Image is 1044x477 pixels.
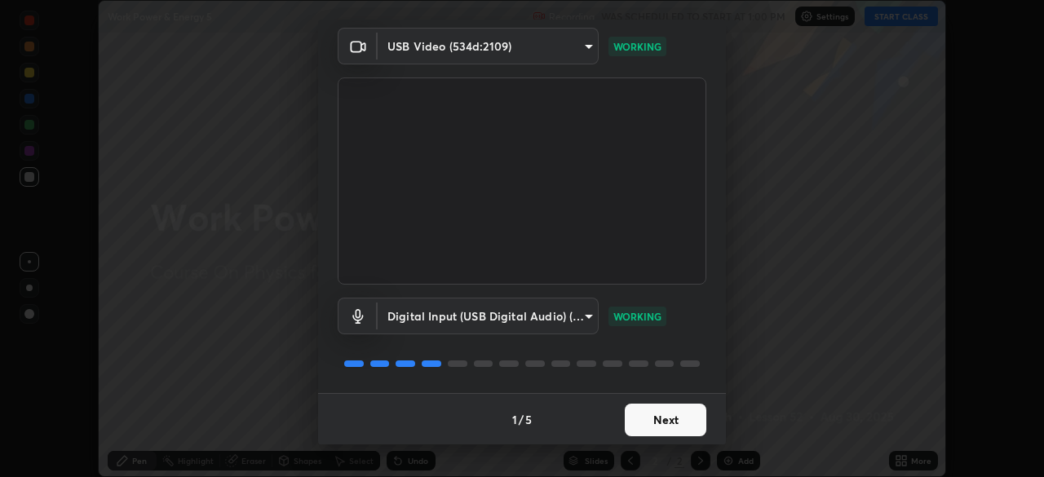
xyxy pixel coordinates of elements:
button: Next [625,404,706,436]
div: USB Video (534d:2109) [378,28,599,64]
p: WORKING [613,39,661,54]
h4: 5 [525,411,532,428]
h4: / [519,411,524,428]
h4: 1 [512,411,517,428]
p: WORKING [613,309,661,324]
div: USB Video (534d:2109) [378,298,599,334]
